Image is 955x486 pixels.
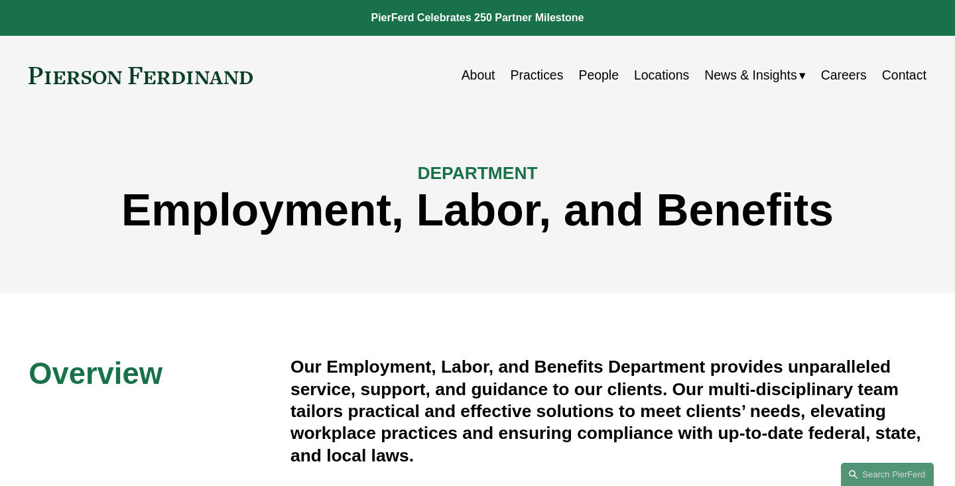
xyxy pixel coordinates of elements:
a: folder dropdown [704,62,805,88]
span: DEPARTMENT [417,163,537,183]
span: Overview [29,357,162,391]
a: People [578,62,619,88]
a: Search this site [841,463,934,486]
a: Practices [510,62,563,88]
h4: Our Employment, Labor, and Benefits Department provides unparalleled service, support, and guidan... [290,356,926,467]
h1: Employment, Labor, and Benefits [29,184,926,236]
a: Contact [882,62,926,88]
a: About [462,62,495,88]
a: Locations [634,62,689,88]
span: News & Insights [704,64,796,87]
a: Careers [821,62,867,88]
